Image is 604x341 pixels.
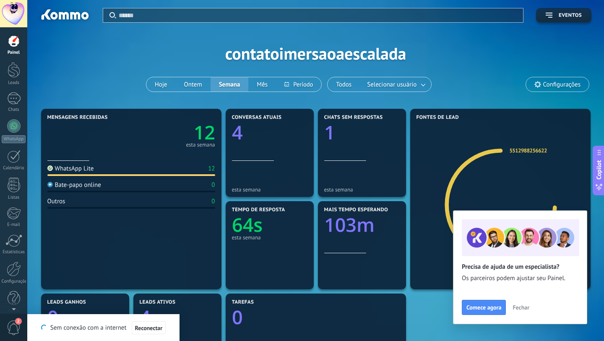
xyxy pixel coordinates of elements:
[232,120,243,145] text: 4
[193,120,215,145] text: 12
[324,212,375,238] text: 103m
[2,279,26,284] div: Configurações
[211,181,215,189] div: 0
[248,77,276,92] button: Mês
[47,197,65,205] div: Outros
[462,274,578,283] span: Os parceiros podem ajustar seu Painel.
[462,263,578,271] h2: Precisa de ajuda de um especialista?
[2,249,26,255] div: Estatísticas
[208,165,215,173] div: 12
[536,8,591,23] button: Eventos
[559,13,582,18] span: Eventos
[324,115,383,121] span: Chats sem respostas
[2,195,26,200] div: Listas
[232,212,263,238] text: 64s
[140,299,176,305] span: Leads ativos
[324,120,335,145] text: 1
[135,325,163,331] span: Reconectar
[232,207,285,213] span: Tempo de resposta
[466,304,501,310] span: Comece agora
[324,186,400,193] div: esta semana
[47,181,101,189] div: Bate-papo online
[132,321,166,335] button: Reconectar
[146,77,176,92] button: Hoje
[2,222,26,228] div: E-mail
[365,79,418,90] span: Selecionar usuário
[324,207,388,213] span: Mais tempo esperando
[2,135,26,143] div: WhatsApp
[324,212,400,238] a: 103m
[47,115,108,121] span: Mensagens recebidas
[2,80,26,86] div: Leads
[131,120,215,145] a: 12
[211,197,215,205] div: 0
[232,186,307,193] div: esta semana
[276,77,321,92] button: Período
[2,107,26,113] div: Chats
[175,77,210,92] button: Ontem
[211,77,249,92] button: Semana
[15,318,22,325] span: 2
[595,160,603,180] span: Copilot
[186,143,215,147] div: esta semana
[232,234,307,241] div: esta semana
[232,304,400,330] a: 0
[232,304,243,330] text: 0
[232,115,282,121] span: Conversas atuais
[47,182,53,187] img: Bate-papo online
[543,81,581,88] span: Configurações
[2,165,26,171] div: Calendário
[510,147,547,154] a: 5512988256622
[232,299,254,305] span: Tarefas
[328,77,360,92] button: Todos
[2,50,26,55] div: Painel
[360,77,431,92] button: Selecionar usuário
[47,165,94,173] div: WhatsApp Lite
[47,299,86,305] span: Leads ganhos
[513,304,529,310] span: Fechar
[509,301,533,314] button: Fechar
[462,300,506,315] button: Comece agora
[41,321,166,335] div: Sem conexão com a internet
[417,115,459,121] span: Fontes de lead
[47,165,53,171] img: WhatsApp Lite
